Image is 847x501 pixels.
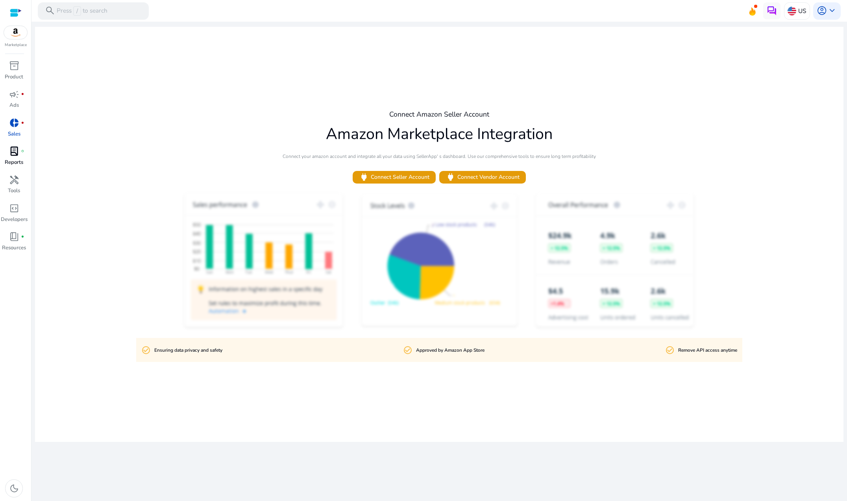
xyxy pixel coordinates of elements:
[9,89,19,100] span: campaign
[359,172,369,182] span: power
[439,171,526,184] button: powerConnect Vendor Account
[798,4,806,18] p: US
[827,6,837,16] span: keyboard_arrow_down
[359,172,429,182] span: Connect Seller Account
[416,347,485,354] p: Approved by Amazon App Store
[5,73,23,81] p: Product
[9,102,19,109] p: Ads
[283,153,596,160] p: Connect your amazon account and integrate all your data using SellerApp' s dashboard. Use our com...
[353,171,436,184] button: powerConnect Seller Account
[141,345,151,355] mat-icon: check_circle_outline
[326,125,553,144] h1: Amazon Marketplace Integration
[1,216,28,224] p: Developers
[678,347,737,354] p: Remove API access anytime
[446,172,520,182] span: Connect Vendor Account
[21,235,24,239] span: fiber_manual_record
[45,6,55,16] span: search
[9,118,19,128] span: donut_small
[57,6,107,16] p: Press to search
[8,130,20,138] p: Sales
[817,6,827,16] span: account_circle
[389,110,489,119] h4: Connect Amazon Seller Account
[8,187,20,195] p: Tools
[788,7,796,15] img: us.svg
[9,146,19,156] span: lab_profile
[2,244,26,252] p: Resources
[9,61,19,71] span: inventory_2
[403,345,412,355] mat-icon: check_circle_outline
[5,42,27,48] p: Marketplace
[4,26,28,39] img: amazon.svg
[21,150,24,153] span: fiber_manual_record
[9,203,19,213] span: code_blocks
[73,6,81,16] span: /
[21,121,24,125] span: fiber_manual_record
[5,159,23,167] p: Reports
[665,345,675,355] mat-icon: check_circle_outline
[446,172,456,182] span: power
[9,232,19,242] span: book_4
[9,483,19,494] span: dark_mode
[154,347,222,354] p: Ensuring data privacy and safety
[9,175,19,185] span: handyman
[21,93,24,96] span: fiber_manual_record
